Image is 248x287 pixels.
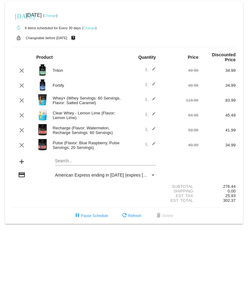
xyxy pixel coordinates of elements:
div: 119.99 [161,98,198,103]
div: 45.49 [198,113,236,118]
mat-icon: edit [148,67,156,74]
div: 49.99 [161,68,198,73]
div: Recharge (Flavor: Watermelon, Recharge Servings: 60 Servings) [50,126,124,135]
mat-icon: pause [74,212,81,220]
button: Delete [150,210,178,221]
mat-icon: clear [18,112,25,119]
input: Search... [55,159,156,164]
div: Pulse (Flavor: Blue Raspberry, Pulse Servings: 20 Servings) [50,141,124,150]
mat-icon: delete [155,212,162,220]
mat-icon: edit [148,97,156,104]
strong: Product [36,55,53,60]
img: Recharge-60S-bottle-Image-Carousel-Watermelon.png [36,123,49,136]
div: Est. Total [161,198,198,203]
strong: Discounted Price [212,52,236,62]
span: American Express ending in [DATE] (expires [CREDIT_CARD_DATA]) [55,173,190,178]
small: ( ) [82,26,97,30]
div: Clear Whey - Lemon Lime (Flavor: Lemon Lime) [50,111,124,120]
mat-icon: clear [18,82,25,89]
span: 0.00 [228,189,236,193]
div: 59.99 [161,128,198,132]
mat-icon: credit_card [18,171,25,178]
mat-icon: clear [18,127,25,134]
img: Image-1-Carousel-Pulse-20s-Blue-Raspberry-transp.png [36,138,49,151]
span: 1 [145,112,156,117]
mat-icon: refresh [121,212,128,220]
span: Delete [155,214,173,218]
span: 1 [145,127,156,132]
mat-select: Payment Method [55,173,156,178]
mat-icon: edit [148,141,156,149]
a: Change [44,14,56,17]
div: 34.99 [198,68,236,73]
div: Shipping [161,189,198,193]
mat-icon: clear [18,141,25,149]
strong: Price [188,55,198,60]
mat-icon: [DATE] [15,12,22,19]
mat-icon: live_help [70,34,77,42]
span: 1 [145,82,156,87]
mat-icon: edit [148,127,156,134]
div: Est. Tax [161,193,198,198]
div: 83.99 [198,98,236,103]
span: 25.93 [225,193,236,198]
span: Refresh [121,214,141,218]
mat-icon: edit [148,82,156,89]
div: 276.44 [198,184,236,189]
img: Image-1-Carousel-Triton-Transp.png [36,64,49,76]
div: 49.99 [161,83,198,88]
img: Image-1-Carousel-Fortify-Transp.png [36,79,49,91]
div: Triton [50,68,124,73]
mat-icon: autorenew [15,24,22,32]
small: 6 items scheduled for Every 30 days [12,26,81,30]
mat-icon: edit [148,112,156,119]
button: Pause Schedule [69,210,113,221]
div: Fortify [50,83,124,88]
div: 41.99 [198,128,236,132]
div: 49.99 [161,143,198,147]
small: Changeable before [DATE] [26,36,67,40]
img: Image-1-Carousel-Whey-5lb-Salted-Caramel.png [36,94,49,106]
div: Whey+ (Whey Servings: 60 Servings, Flavor: Salted Caramel) [50,96,124,105]
a: Change [83,26,95,30]
mat-icon: clear [18,97,25,104]
div: 34.99 [198,83,236,88]
span: Pause Schedule [74,214,108,218]
img: Image-1-Carousel-Whey-Clear-Lemon-Lime.png [36,109,49,121]
span: 1 [145,67,156,72]
div: Subtotal [161,184,198,189]
mat-icon: add [18,158,25,165]
small: ( ) [43,14,57,17]
mat-icon: clear [18,67,25,74]
div: 34.99 [198,143,236,147]
span: 1 [145,142,156,146]
div: 64.99 [161,113,198,118]
mat-icon: lock_open [15,34,22,42]
span: 1 [145,97,156,102]
span: 302.37 [223,198,236,203]
button: Refresh [116,210,146,221]
strong: Quantity [138,55,156,60]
